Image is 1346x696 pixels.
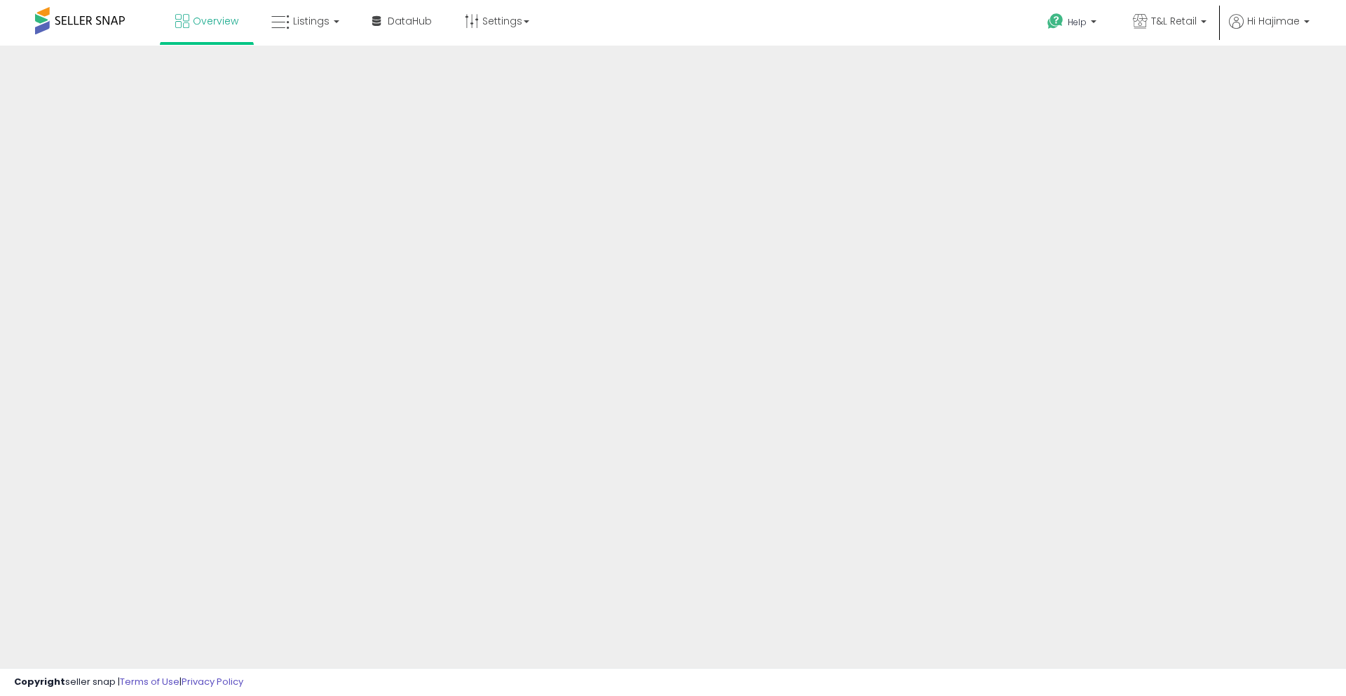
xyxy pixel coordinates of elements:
[1068,16,1087,28] span: Help
[388,14,432,28] span: DataHub
[1036,2,1110,46] a: Help
[193,14,238,28] span: Overview
[1151,14,1197,28] span: T&L Retail
[293,14,329,28] span: Listings
[1247,14,1300,28] span: Hi Hajimae
[1047,13,1064,30] i: Get Help
[1229,14,1310,46] a: Hi Hajimae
